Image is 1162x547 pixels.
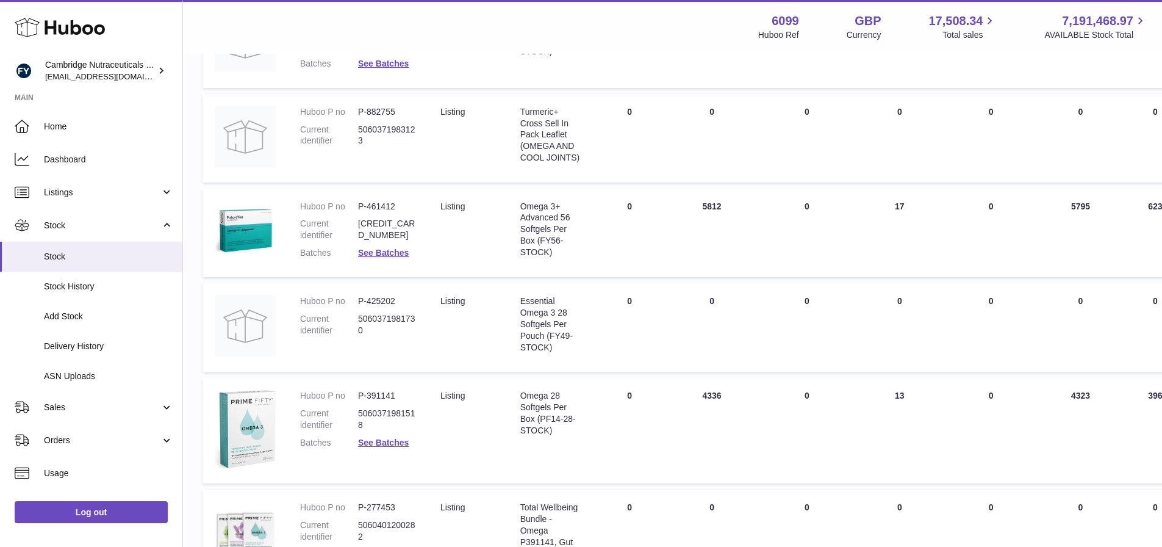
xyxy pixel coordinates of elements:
[989,107,994,117] span: 0
[593,189,666,278] td: 0
[520,390,581,437] div: Omega 28 Softgels Per Box (PF14-28-STOCK)
[440,296,465,306] span: listing
[758,378,856,484] td: 0
[440,391,465,400] span: listing
[215,390,276,468] img: product image
[358,218,416,241] dd: [CREDIT_CARD_NUMBER]
[300,437,358,449] dt: Batches
[856,94,943,183] td: 0
[666,189,758,278] td: 5812
[358,248,409,258] a: See Batches
[855,13,881,29] strong: GBP
[300,408,358,431] dt: Current identifier
[300,201,358,212] dt: Huboo P no
[300,58,358,70] dt: Batches
[300,520,358,543] dt: Current identifier
[215,106,276,167] img: product image
[928,13,983,29] span: 17,508.34
[44,220,160,231] span: Stock
[44,187,160,198] span: Listings
[300,247,358,259] dt: Batches
[300,390,358,402] dt: Huboo P no
[593,94,666,183] td: 0
[758,29,799,41] div: Huboo Ref
[856,189,943,278] td: 17
[44,154,173,165] span: Dashboard
[440,201,465,211] span: listing
[300,313,358,336] dt: Current identifier
[358,408,416,431] dd: 5060371981518
[1039,378,1122,484] td: 4323
[44,281,173,292] span: Stock History
[300,502,358,513] dt: Huboo P no
[15,62,33,80] img: huboo@camnutra.com
[358,124,416,147] dd: 5060371983123
[989,201,994,211] span: 0
[666,283,758,372] td: 0
[44,435,160,446] span: Orders
[358,438,409,447] a: See Batches
[358,502,416,513] dd: P-277453
[1044,29,1147,41] span: AVAILABLE Stock Total
[15,501,168,523] a: Log out
[358,390,416,402] dd: P-391141
[440,107,465,117] span: listing
[440,502,465,512] span: listing
[772,13,799,29] strong: 6099
[358,106,416,118] dd: P-882755
[44,468,173,479] span: Usage
[758,94,856,183] td: 0
[358,201,416,212] dd: P-461412
[358,313,416,336] dd: 5060371981730
[215,201,276,262] img: product image
[666,378,758,484] td: 4336
[44,371,173,382] span: ASN Uploads
[1039,94,1122,183] td: 0
[989,391,994,400] span: 0
[520,201,581,258] div: Omega 3+ Advanced 56 Softgels Per Box (FY56-STOCK)
[1062,13,1133,29] span: 7,191,468.97
[758,189,856,278] td: 0
[856,378,943,484] td: 13
[520,106,581,164] div: Turmeric+ Cross Sell In Pack Leaflet (OMEGA AND COOL JOINTS)
[847,29,881,41] div: Currency
[215,295,276,357] img: product image
[358,520,416,543] dd: 5060401200282
[989,502,994,512] span: 0
[520,295,581,353] div: Essential Omega 3 28 Softgels Per Pouch (FY49-STOCK)
[44,311,173,322] span: Add Stock
[1039,189,1122,278] td: 5795
[300,124,358,147] dt: Current identifier
[856,283,943,372] td: 0
[666,94,758,183] td: 0
[1044,13,1147,41] a: 7,191,468.97 AVAILABLE Stock Total
[300,295,358,307] dt: Huboo P no
[989,296,994,306] span: 0
[358,295,416,307] dd: P-425202
[300,218,358,241] dt: Current identifier
[758,283,856,372] td: 0
[44,341,173,352] span: Delivery History
[1039,283,1122,372] td: 0
[928,13,997,41] a: 17,508.34 Total sales
[942,29,997,41] span: Total sales
[44,251,173,263] span: Stock
[300,106,358,118] dt: Huboo P no
[44,121,173,132] span: Home
[44,402,160,413] span: Sales
[593,378,666,484] td: 0
[358,59,409,68] a: See Batches
[593,283,666,372] td: 0
[45,59,155,82] div: Cambridge Nutraceuticals Ltd
[45,71,179,81] span: [EMAIL_ADDRESS][DOMAIN_NAME]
